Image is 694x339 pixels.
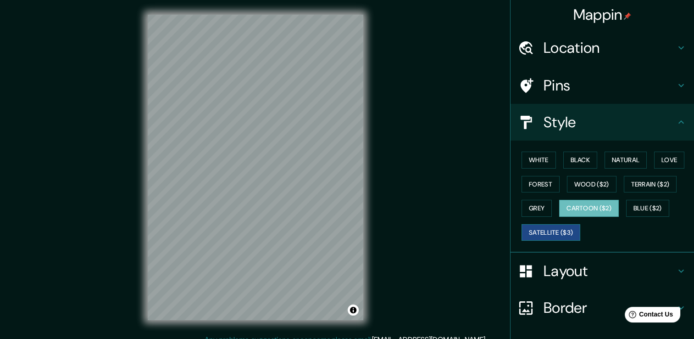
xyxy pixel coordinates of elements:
[626,200,669,217] button: Blue ($2)
[605,152,647,169] button: Natural
[148,15,363,320] canvas: Map
[511,104,694,141] div: Style
[544,262,676,280] h4: Layout
[544,39,676,57] h4: Location
[511,67,694,104] div: Pins
[544,299,676,317] h4: Border
[544,113,676,131] h4: Style
[559,200,619,217] button: Cartoon ($2)
[522,224,580,241] button: Satellite ($3)
[511,29,694,66] div: Location
[544,76,676,95] h4: Pins
[654,152,684,169] button: Love
[573,6,632,24] h4: Mappin
[511,253,694,289] div: Layout
[522,200,552,217] button: Grey
[522,176,560,193] button: Forest
[522,152,556,169] button: White
[511,289,694,326] div: Border
[624,176,677,193] button: Terrain ($2)
[567,176,616,193] button: Wood ($2)
[348,305,359,316] button: Toggle attribution
[563,152,598,169] button: Black
[624,12,631,20] img: pin-icon.png
[612,303,684,329] iframe: Help widget launcher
